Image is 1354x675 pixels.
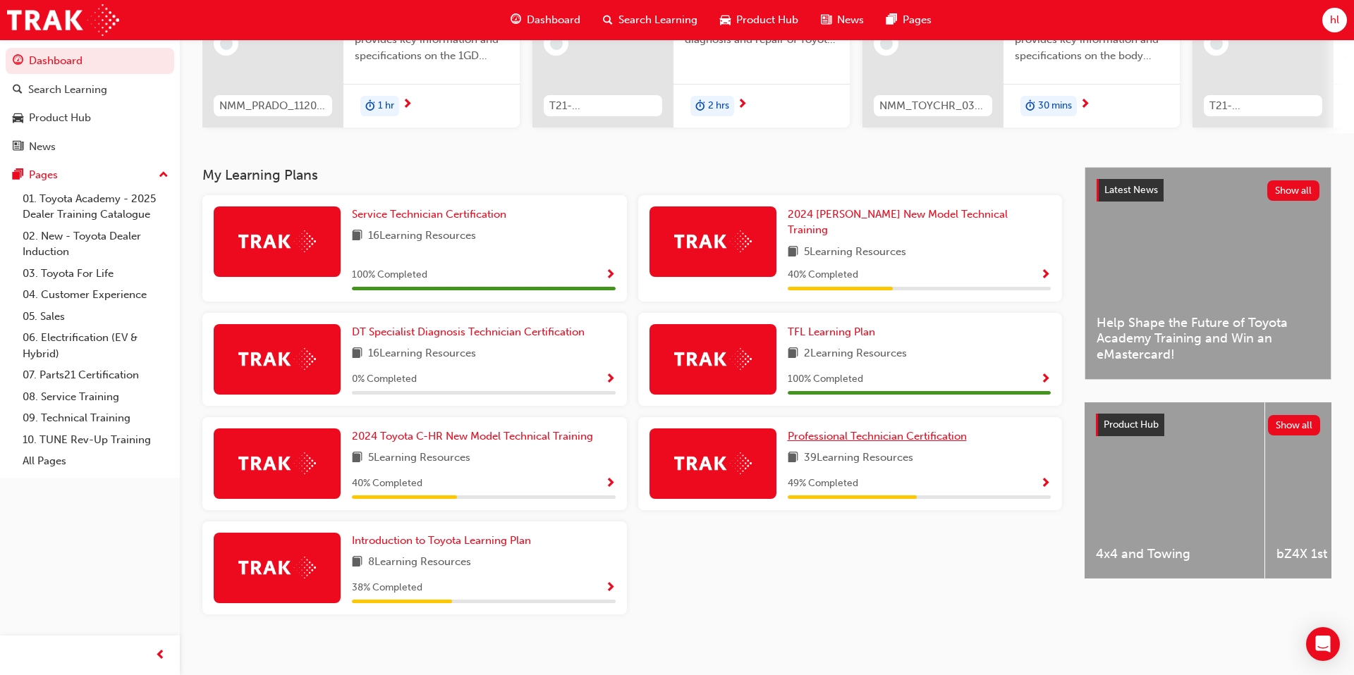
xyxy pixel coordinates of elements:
span: up-icon [159,166,169,185]
span: 5 Learning Resources [368,450,470,467]
a: DT Specialist Diagnosis Technician Certification [352,324,590,340]
span: car-icon [13,112,23,125]
button: Show Progress [1040,266,1051,284]
button: Show Progress [1040,371,1051,388]
a: Product HubShow all [1096,414,1320,436]
img: Trak [674,348,752,370]
span: duration-icon [695,97,705,116]
span: Show Progress [605,373,616,386]
span: 38 % Completed [352,580,422,596]
button: Show Progress [1040,475,1051,493]
span: 2 hrs [708,98,729,114]
span: 4x4 and Towing [1096,546,1253,562]
span: duration-icon [1025,97,1035,116]
span: 1 hr [378,98,394,114]
a: 01. Toyota Academy - 2025 Dealer Training Catalogue [17,188,174,225]
span: 49 % Completed [788,476,858,492]
span: 2 Learning Resources [804,345,907,363]
img: Trak [238,348,316,370]
button: Pages [6,162,174,188]
span: car-icon [720,11,731,29]
a: 2024 [PERSON_NAME] New Model Technical Training [788,206,1051,238]
button: Show Progress [605,579,616,597]
span: guage-icon [511,11,521,29]
div: Search Learning [28,82,107,98]
img: Trak [7,4,119,36]
span: duration-icon [365,97,375,116]
a: 03. Toyota For Life [17,263,174,285]
span: Pages [903,12,932,28]
span: 100 % Completed [352,267,427,283]
a: Dashboard [6,48,174,74]
button: DashboardSearch LearningProduct HubNews [6,45,174,162]
img: Trak [674,452,752,474]
span: search-icon [603,11,613,29]
img: Trak [238,557,316,578]
span: NMM_PRADO_112024_MODULE_3 [219,98,327,114]
a: 09. Technical Training [17,407,174,429]
span: prev-icon [155,647,166,664]
span: hl [1330,12,1339,28]
span: 8 Learning Resources [368,554,471,571]
span: DT Specialist Diagnosis Technician Certification [352,326,585,338]
a: 02. New - Toyota Dealer Induction [17,225,174,263]
img: Trak [238,452,316,474]
div: Pages [29,167,58,183]
span: learningRecordVerb_NONE-icon [1210,37,1223,50]
a: guage-iconDashboard [499,6,592,35]
span: Product Hub [1104,419,1159,431]
img: Trak [674,230,752,252]
span: search-icon [13,84,23,97]
a: Professional Technician Certification [788,428,972,445]
a: car-iconProduct Hub [709,6,810,35]
span: 16 Learning Resources [368,228,476,245]
span: 40 % Completed [352,476,422,492]
span: book-icon [352,554,362,571]
span: 5 Learning Resources [804,244,906,261]
a: 4x4 and Towing [1085,402,1264,578]
span: 40 % Completed [788,267,858,283]
span: 100 % Completed [788,371,863,388]
span: Product Hub [736,12,798,28]
span: Search Learning [618,12,697,28]
span: pages-icon [886,11,897,29]
button: Show all [1268,415,1321,435]
span: 30 mins [1038,98,1072,114]
span: Show Progress [1040,269,1051,282]
span: Latest News [1104,184,1158,196]
span: This eLearning module (Part A) provides key information and specifications on the body electrical... [1015,16,1169,64]
a: pages-iconPages [875,6,943,35]
button: Show Progress [605,371,616,388]
span: book-icon [788,244,798,261]
a: 04. Customer Experience [17,284,174,306]
span: book-icon [352,345,362,363]
a: 10. TUNE Rev-Up Training [17,429,174,451]
span: guage-icon [13,55,23,68]
a: search-iconSearch Learning [592,6,709,35]
span: Professional Technician Certification [788,430,967,442]
span: Dashboard [527,12,580,28]
h3: My Learning Plans [202,167,1062,183]
span: This eLearning module provides key information and specifications on the 1GD Diesel engine and it... [355,16,508,64]
span: 0 % Completed [352,371,417,388]
a: News [6,134,174,160]
div: Product Hub [29,110,91,126]
a: 06. Electrification (EV & Hybrid) [17,327,174,364]
span: book-icon [352,450,362,467]
a: TFL Learning Plan [788,324,881,340]
span: next-icon [737,99,748,111]
span: Service Technician Certification [352,208,506,221]
a: 08. Service Training [17,386,174,408]
a: Introduction to Toyota Learning Plan [352,533,537,549]
a: Service Technician Certification [352,206,512,223]
span: learningRecordVerb_NONE-icon [220,37,233,50]
span: next-icon [402,99,413,111]
span: book-icon [352,228,362,245]
span: Show Progress [1040,478,1051,490]
span: TFL Learning Plan [788,326,875,338]
a: Latest NewsShow allHelp Shape the Future of Toyota Academy Training and Win an eMastercard! [1085,167,1331,380]
span: learningRecordVerb_NONE-icon [880,37,893,50]
span: learningRecordVerb_NONE-icon [550,37,563,50]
